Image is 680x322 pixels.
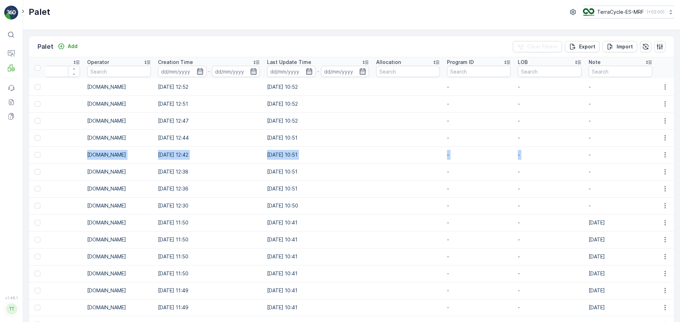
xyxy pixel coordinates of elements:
[585,214,656,231] td: [DATE]
[263,163,373,180] td: [DATE] 10:51
[514,299,585,316] td: -
[13,112,84,129] td: 20.0 kg
[263,95,373,112] td: [DATE] 10:52
[263,248,373,265] td: [DATE] 10:41
[589,66,652,77] input: Search
[267,59,311,66] p: Last Update Time
[585,231,656,248] td: [DATE]
[514,78,585,95] td: -
[154,265,263,282] td: [DATE] 11:50
[13,129,84,146] td: 20.0 kg
[447,66,511,77] input: Search
[585,299,656,316] td: [DATE]
[443,129,514,146] td: -
[4,301,18,316] button: TT
[158,66,206,77] input: dd/mm/yyyy
[585,197,656,214] td: -
[16,66,80,77] input: Search
[84,95,154,112] td: [DOMAIN_NAME]
[263,265,373,282] td: [DATE] 10:41
[154,129,263,146] td: [DATE] 12:44
[263,78,373,95] td: [DATE] 10:52
[514,112,585,129] td: -
[527,43,558,50] p: Clear Filters
[13,282,84,299] td: 55.0 kg
[647,9,664,15] p: ( +02:00 )
[585,112,656,129] td: -
[579,43,595,50] p: Export
[13,214,84,231] td: 55.0 kg
[84,299,154,316] td: [DOMAIN_NAME]
[321,66,369,77] input: dd/mm/yyyy
[13,299,84,316] td: 55.0 kg
[589,59,601,66] p: Note
[208,67,210,76] p: -
[514,248,585,265] td: -
[263,231,373,248] td: [DATE] 10:41
[84,112,154,129] td: [DOMAIN_NAME]
[154,78,263,95] td: [DATE] 12:52
[35,305,40,310] div: Toggle Row Selected
[154,95,263,112] td: [DATE] 12:51
[84,78,154,95] td: [DOMAIN_NAME]
[84,163,154,180] td: [DOMAIN_NAME]
[84,197,154,214] td: [DOMAIN_NAME]
[13,180,84,197] td: 20.0 kg
[154,248,263,265] td: [DATE] 11:50
[443,180,514,197] td: -
[513,41,562,52] button: Clear Filters
[585,163,656,180] td: -
[84,265,154,282] td: [DOMAIN_NAME]
[583,6,674,18] button: TerraCycle-ES-MRF(+02:00)
[565,41,600,52] button: Export
[35,118,40,124] div: Toggle Row Selected
[514,129,585,146] td: -
[514,282,585,299] td: -
[518,66,582,77] input: Search
[35,220,40,226] div: Toggle Row Selected
[6,303,17,315] div: TT
[585,180,656,197] td: -
[585,95,656,112] td: -
[35,169,40,175] div: Toggle Row Selected
[55,42,80,51] button: Add
[84,129,154,146] td: [DOMAIN_NAME]
[13,197,84,214] td: 20.0 kg
[514,180,585,197] td: -
[35,135,40,141] div: Toggle Row Selected
[4,296,18,300] span: v 1.48.1
[84,248,154,265] td: [DOMAIN_NAME]
[263,214,373,231] td: [DATE] 10:41
[583,8,594,16] img: TC_mwK4AaT.png
[35,203,40,209] div: Toggle Row Selected
[158,59,193,66] p: Creation Time
[13,248,84,265] td: 55.0 kg
[443,95,514,112] td: -
[154,163,263,180] td: [DATE] 12:38
[13,146,84,163] td: 20.0 kg
[84,180,154,197] td: [DOMAIN_NAME]
[376,59,401,66] p: Allocation
[617,43,633,50] p: Import
[263,112,373,129] td: [DATE] 10:52
[13,78,84,95] td: 20.0 kg
[154,180,263,197] td: [DATE] 12:36
[514,214,585,231] td: -
[13,231,84,248] td: 55.0 kg
[443,163,514,180] td: -
[263,282,373,299] td: [DATE] 10:41
[263,129,373,146] td: [DATE] 10:51
[443,282,514,299] td: -
[154,231,263,248] td: [DATE] 11:50
[263,197,373,214] td: [DATE] 10:50
[443,112,514,129] td: -
[585,146,656,163] td: -
[443,248,514,265] td: -
[13,265,84,282] td: 55.0 kg
[212,66,260,77] input: dd/mm/yyyy
[13,163,84,180] td: 20.0 kg
[68,43,78,50] p: Add
[443,197,514,214] td: -
[87,59,109,66] p: Operator
[585,265,656,282] td: [DATE]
